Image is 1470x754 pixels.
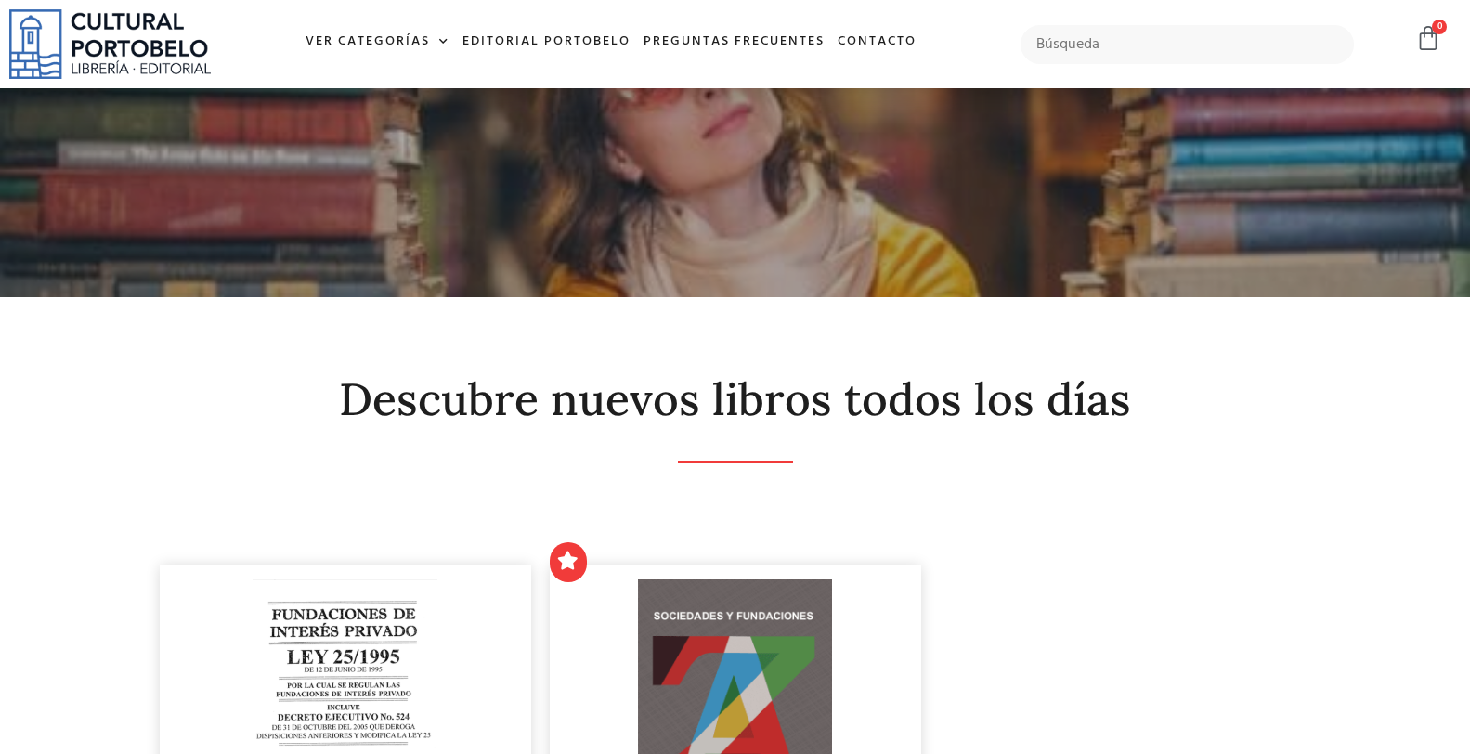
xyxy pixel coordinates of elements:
a: Preguntas frecuentes [637,22,831,62]
span: 0 [1432,19,1447,34]
input: Búsqueda [1021,25,1353,64]
a: 0 [1415,25,1441,52]
a: Contacto [831,22,923,62]
a: Editorial Portobelo [456,22,637,62]
a: Ver Categorías [299,22,456,62]
h2: Descubre nuevos libros todos los días [160,375,1311,424]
